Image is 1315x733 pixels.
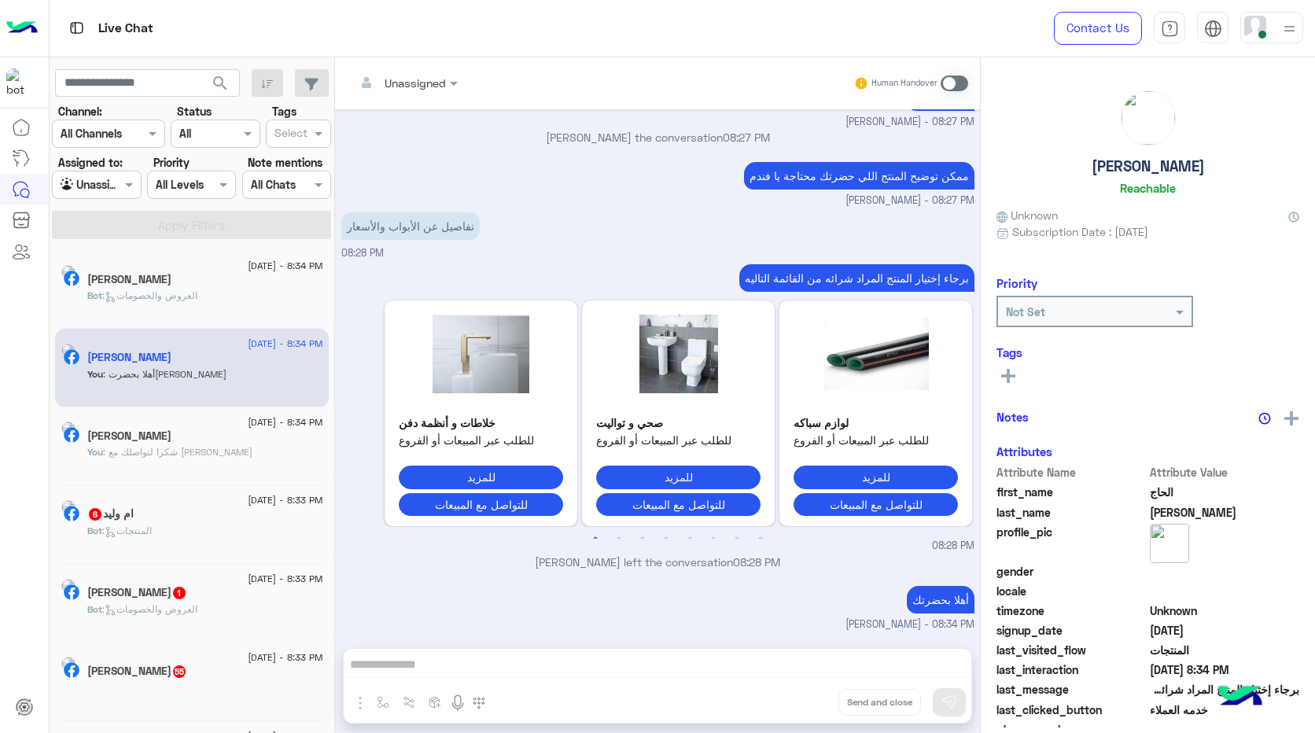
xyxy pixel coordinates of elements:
[341,129,974,145] p: [PERSON_NAME] the conversation
[211,74,230,93] span: search
[399,315,563,393] img: %D8%AE%D9%84%D8%A7%D8%B7%D8%A7%D8%AA.png
[64,506,79,521] img: Facebook
[794,315,958,393] img: %D8%B3%D8%A8%D8%A7%D9%83%D9%87.jpeg
[248,650,322,665] span: [DATE] - 8:33 PM
[248,259,322,273] span: [DATE] - 8:34 PM
[932,539,974,554] span: 08:28 PM
[89,508,101,521] span: 6
[1154,12,1185,45] a: tab
[996,661,1147,678] span: last_interaction
[996,681,1147,698] span: last_message
[1120,181,1176,195] h6: Reachable
[61,344,76,358] img: picture
[64,271,79,286] img: Facebook
[248,572,322,586] span: [DATE] - 8:33 PM
[845,115,974,130] span: [PERSON_NAME] - 08:27 PM
[177,103,212,120] label: Status
[61,579,76,593] img: picture
[1284,411,1298,425] img: add
[153,154,190,171] label: Priority
[739,264,974,292] p: 14/8/2025, 8:28 PM
[1150,681,1300,698] span: برجاء إختيار المنتج المراد شرائه من القائمة التاليه
[87,603,102,615] span: Bot
[596,432,761,448] span: للطلب عبر المبيعات أو الفروع
[103,446,252,458] span: شكرا لتواصلك مع احمد السلاب
[87,273,171,286] h5: حازم ابو حرب
[102,603,197,615] span: : العروض والخصومات
[67,18,87,38] img: tab
[248,493,322,507] span: [DATE] - 8:33 PM
[1150,583,1300,599] span: null
[794,466,958,488] button: للمزيد
[272,124,308,145] div: Select
[1213,670,1268,725] img: hulul-logo.png
[103,368,227,380] span: أهلا بحضرتك
[1150,642,1300,658] span: المنتجات
[705,531,721,547] button: 6 of 4
[596,315,761,393] img: %D8%B5%D8%AD%D9%8A%20%D9%88%D8%AA%D9%88%D8%A7%D9%84%D9%8A%D8%AA.jpg
[64,584,79,600] img: Facebook
[845,193,974,208] span: [PERSON_NAME] - 08:27 PM
[996,410,1029,424] h6: Notes
[729,531,745,547] button: 7 of 4
[248,154,322,171] label: Note mentions
[1150,464,1300,481] span: Attribute Value
[1150,504,1300,521] span: مصطفى ابوذيد
[753,531,768,547] button: 8 of 4
[6,68,35,97] img: 322208621163248
[52,211,331,239] button: Apply Filters
[682,531,698,547] button: 5 of 4
[1150,563,1300,580] span: null
[996,444,1052,459] h6: Attributes
[248,337,322,351] span: [DATE] - 8:34 PM
[87,665,187,678] h5: Al Mahmoudy Mohammed
[838,689,921,716] button: Send and close
[1150,484,1300,500] span: الحاج
[996,642,1147,658] span: last_visited_flow
[794,432,958,448] span: للطلب عبر المبيعات أو الفروع
[201,69,240,103] button: search
[87,507,134,521] h5: ام وليد
[1150,661,1300,678] span: 2025-08-14T17:34:35.799Z
[588,531,603,547] button: 1 of 4
[61,657,76,671] img: picture
[996,345,1299,359] h6: Tags
[871,77,937,90] small: Human Handover
[658,531,674,547] button: 4 of 4
[272,103,297,120] label: Tags
[723,131,770,144] span: 08:27 PM
[61,265,76,279] img: picture
[341,554,974,570] p: [PERSON_NAME] left the conversation
[1244,16,1266,38] img: userImage
[1012,223,1148,240] span: Subscription Date : [DATE]
[87,586,187,599] h5: الحاج على
[996,484,1147,500] span: first_name
[996,702,1147,718] span: last_clicked_button
[733,555,780,569] span: 08:28 PM
[1204,20,1222,38] img: tab
[61,500,76,514] img: picture
[173,665,186,678] span: 55
[996,464,1147,481] span: Attribute Name
[98,18,153,39] p: Live Chat
[996,563,1147,580] span: gender
[611,531,627,547] button: 2 of 4
[1150,524,1189,563] img: picture
[87,429,171,443] h5: Rabie Rabie Esmaiel
[907,586,974,613] p: 14/8/2025, 8:34 PM
[1150,602,1300,619] span: Unknown
[996,207,1058,223] span: Unknown
[173,587,186,599] span: 1
[6,12,38,45] img: Logo
[58,103,102,120] label: Channel:
[87,351,171,364] h5: الحاج مصطفى ابوذيد
[399,414,563,431] p: خلاطات و أنظمة دفن
[794,414,958,431] p: لوازم سباكه
[996,622,1147,639] span: signup_date
[87,289,102,301] span: Bot
[399,466,563,488] button: للمزيد
[744,162,974,190] p: 14/8/2025, 8:27 PM
[1122,91,1175,145] img: picture
[596,466,761,488] button: للمزيد
[1150,622,1300,639] span: 2024-05-07T11:08:37.536Z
